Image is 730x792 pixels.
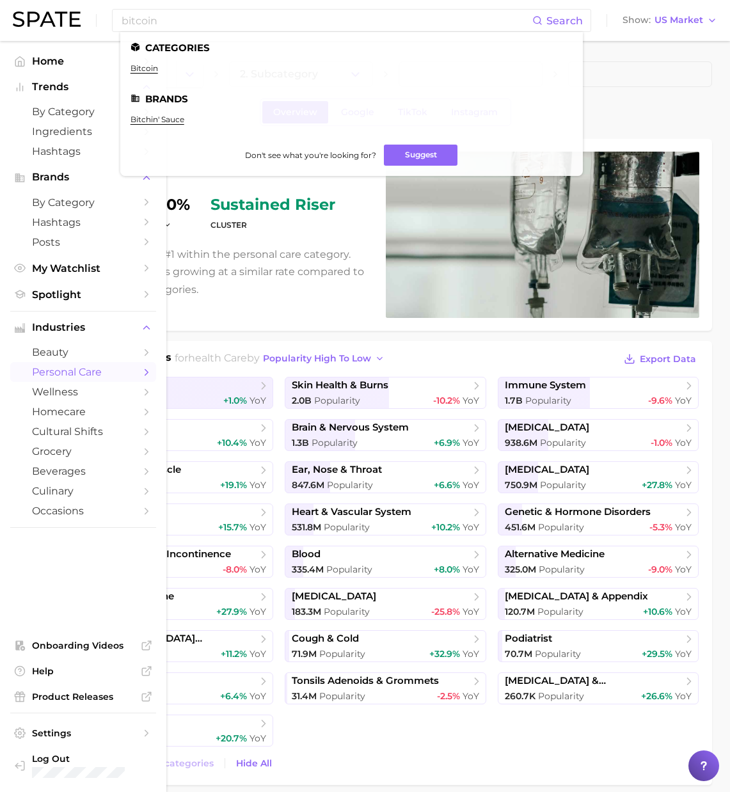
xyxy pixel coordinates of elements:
[384,145,457,166] button: Suggest
[675,690,692,702] span: YoY
[32,445,134,457] span: grocery
[32,665,134,677] span: Help
[210,218,335,233] dt: cluster
[285,503,486,535] a: heart & vascular system531.8m Popularity+10.2% YoY
[10,193,156,212] a: by Category
[10,77,156,97] button: Trends
[10,481,156,501] a: culinary
[32,465,134,477] span: beverages
[431,521,460,533] span: +10.2%
[32,196,134,209] span: by Category
[505,379,586,392] span: immune system
[250,733,266,744] span: YoY
[10,461,156,481] a: beverages
[285,419,486,451] a: brain & nervous system1.3b Popularity+6.9% YoY
[250,606,266,617] span: YoY
[324,521,370,533] span: Popularity
[32,485,134,497] span: culinary
[250,479,266,491] span: YoY
[32,425,134,438] span: cultural shifts
[131,63,158,73] a: bitcoin
[220,690,247,702] span: +6.4%
[540,437,586,448] span: Popularity
[285,630,486,662] a: cough & cold71.9m Popularity+32.9% YoY
[10,122,156,141] a: Ingredients
[538,521,584,533] span: Popularity
[292,633,359,645] span: cough & cold
[319,690,365,702] span: Popularity
[32,106,134,118] span: by Category
[505,521,536,533] span: 451.6m
[433,395,460,406] span: -10.2%
[223,395,247,406] span: +1.0%
[32,236,134,248] span: Posts
[292,548,321,560] span: blood
[10,318,156,337] button: Industries
[292,606,321,617] span: 183.3m
[505,422,589,434] span: [MEDICAL_DATA]
[312,437,358,448] span: Popularity
[10,724,156,743] a: Settings
[72,546,274,578] a: urinary system & incontinence447.8m Popularity-8.0% YoY
[292,675,439,687] span: tonsils adenoids & grommets
[505,648,532,660] span: 70.7m
[10,687,156,706] a: Product Releases
[285,546,486,578] a: blood335.4m Popularity+8.0% YoY
[434,437,460,448] span: +6.9%
[263,353,371,364] span: popularity high to low
[326,564,372,575] span: Popularity
[463,479,479,491] span: YoY
[72,672,274,704] a: eye63.2m Popularity+6.4% YoY
[640,354,696,365] span: Export Data
[32,55,134,67] span: Home
[463,690,479,702] span: YoY
[292,590,376,603] span: [MEDICAL_DATA]
[250,395,266,406] span: YoY
[10,441,156,461] a: grocery
[10,141,156,161] a: Hashtags
[32,386,134,398] span: wellness
[649,521,672,533] span: -5.3%
[525,395,571,406] span: Popularity
[463,564,479,575] span: YoY
[535,648,581,660] span: Popularity
[505,548,605,560] span: alternative medicine
[324,606,370,617] span: Popularity
[10,636,156,655] a: Onboarding Videos
[292,506,411,518] span: heart & vascular system
[221,648,247,660] span: +11.2%
[675,479,692,491] span: YoY
[675,606,692,617] span: YoY
[175,352,388,364] span: for by
[505,590,648,603] span: [MEDICAL_DATA] & appendix
[10,422,156,441] a: cultural shifts
[437,690,460,702] span: -2.5%
[675,437,692,448] span: YoY
[675,395,692,406] span: YoY
[32,346,134,358] span: beauty
[285,588,486,620] a: [MEDICAL_DATA]183.3m Popularity-25.8% YoY
[72,715,274,747] a: pediatrics229.9k Popularity+20.7% YoY
[314,395,360,406] span: Popularity
[218,521,247,533] span: +15.7%
[32,125,134,138] span: Ingredients
[131,115,184,124] a: bitchin' sauce
[498,377,699,409] a: immune system1.7b Popularity-9.6% YoY
[10,342,156,362] a: beauty
[642,479,672,491] span: +27.8%
[10,362,156,382] a: personal care
[32,322,134,333] span: Industries
[131,42,573,53] li: Categories
[434,564,460,575] span: +8.0%
[675,564,692,575] span: YoY
[10,168,156,187] button: Brands
[292,395,312,406] span: 2.0b
[498,672,699,704] a: [MEDICAL_DATA] & [MEDICAL_DATA]260.7k Popularity+26.6% YoY
[675,648,692,660] span: YoY
[250,690,266,702] span: YoY
[292,564,324,575] span: 335.4m
[537,606,583,617] span: Popularity
[498,588,699,620] a: [MEDICAL_DATA] & appendix120.7m Popularity+10.6% YoY
[292,521,321,533] span: 531.8m
[540,479,586,491] span: Popularity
